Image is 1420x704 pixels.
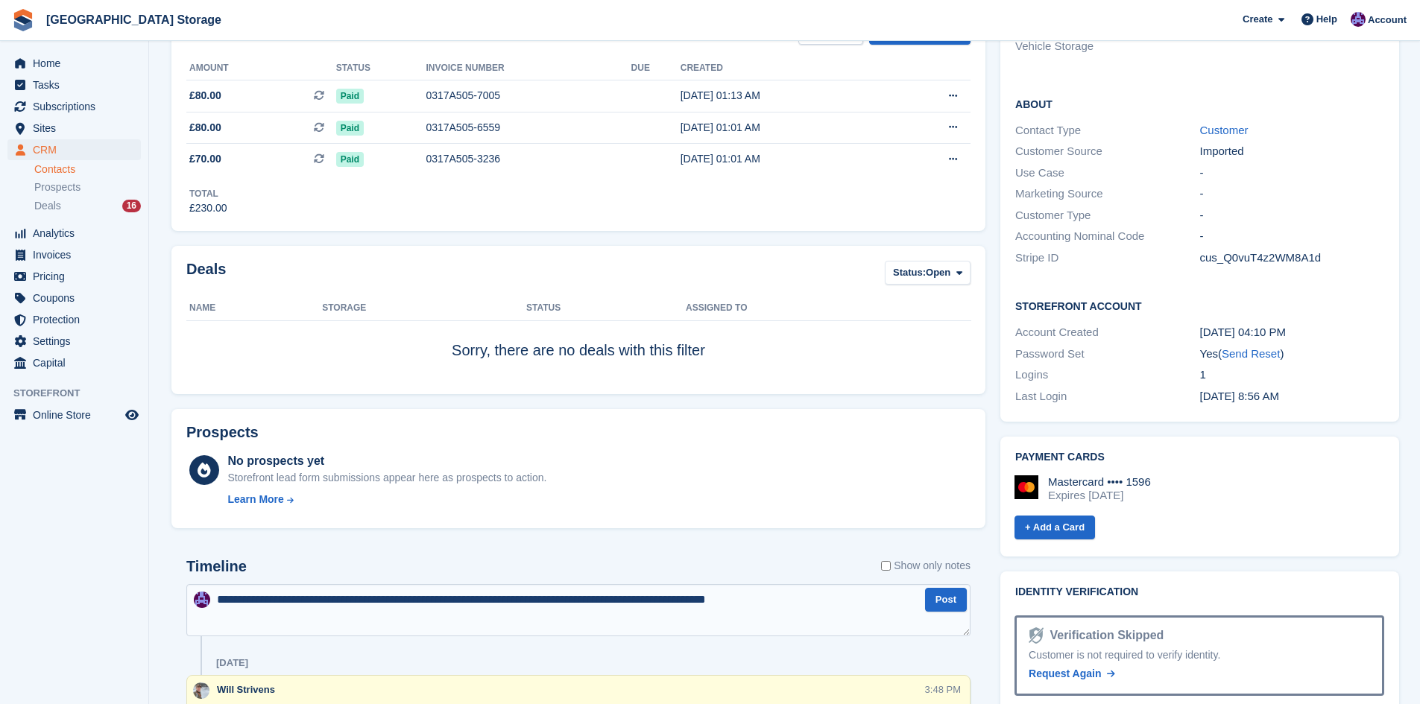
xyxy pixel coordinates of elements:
[881,558,891,574] input: Show only notes
[194,592,210,608] img: Hollie Harvey
[193,682,209,699] img: Will Strivens
[33,53,122,74] span: Home
[426,57,631,80] th: Invoice number
[631,57,681,80] th: Due
[33,223,122,244] span: Analytics
[1200,324,1384,341] div: [DATE] 04:10 PM
[1015,586,1384,598] h2: Identity verification
[1015,185,1199,203] div: Marketing Source
[452,342,705,358] span: Sorry, there are no deals with this filter
[1015,165,1199,182] div: Use Case
[426,151,631,167] div: 0317A505-3236
[1015,346,1199,363] div: Password Set
[686,296,971,320] th: Assigned to
[1200,165,1384,182] div: -
[322,296,526,320] th: Storage
[1243,12,1272,27] span: Create
[186,261,226,288] h2: Deals
[12,9,34,31] img: stora-icon-8386f47178a22dfd0bd8f6a31ec36ba5ce8667c1dd55bd0f319d3a0aa187defe.svg
[1200,367,1384,384] div: 1
[1015,122,1199,139] div: Contact Type
[1029,627,1044,644] img: Identity Verification Ready
[186,296,322,320] th: Name
[7,223,141,244] a: menu
[1015,143,1199,160] div: Customer Source
[34,198,141,214] a: Deals 16
[186,558,247,575] h2: Timeline
[34,180,141,195] a: Prospects
[186,424,259,441] h2: Prospects
[34,162,141,177] a: Contacts
[7,244,141,265] a: menu
[123,406,141,424] a: Preview store
[189,187,227,200] div: Total
[1029,666,1115,682] a: Request Again
[1015,451,1384,463] h2: Payment cards
[1368,13,1407,28] span: Account
[885,261,971,285] button: Status: Open
[1015,96,1384,111] h2: About
[33,331,122,352] span: Settings
[13,386,148,401] span: Storefront
[217,684,275,695] span: Will Strivens
[7,96,141,117] a: menu
[1015,388,1199,405] div: Last Login
[33,118,122,139] span: Sites
[7,309,141,330] a: menu
[122,200,141,212] div: 16
[1015,324,1199,341] div: Account Created
[336,89,364,104] span: Paid
[227,492,546,507] a: Learn More
[925,588,967,612] button: Post
[33,309,122,330] span: Protection
[1048,475,1151,489] div: Mastercard •••• 1596
[34,180,81,194] span: Prospects
[1014,475,1038,499] img: Mastercard Logo
[336,121,364,136] span: Paid
[1200,207,1384,224] div: -
[1316,12,1337,27] span: Help
[881,558,971,574] label: Show only notes
[1015,250,1199,267] div: Stripe ID
[426,88,631,104] div: 0317A505-7005
[227,470,546,486] div: Storefront lead form submissions appear here as prospects to action.
[189,88,221,104] span: £80.00
[7,139,141,160] a: menu
[1015,38,1199,55] li: Vehicle Storage
[1048,489,1151,502] div: Expires [DATE]
[526,296,686,320] th: Status
[33,405,122,425] span: Online Store
[227,492,283,507] div: Learn More
[1015,207,1199,224] div: Customer Type
[893,265,926,280] span: Status:
[1044,627,1164,644] div: Verification Skipped
[681,151,889,167] div: [DATE] 01:01 AM
[7,74,141,95] a: menu
[33,288,122,308] span: Coupons
[227,452,546,470] div: No prospects yet
[1200,143,1384,160] div: Imported
[7,118,141,139] a: menu
[1218,347,1284,360] span: ( )
[925,682,961,697] div: 3:48 PM
[336,57,426,80] th: Status
[1200,124,1249,136] a: Customer
[189,120,221,136] span: £80.00
[1200,390,1279,402] time: 2025-06-14 07:56:10 UTC
[681,88,889,104] div: [DATE] 01:13 AM
[34,199,61,213] span: Deals
[1200,250,1384,267] div: cus_Q0vuT4z2WM8A1d
[7,405,141,425] a: menu
[7,331,141,352] a: menu
[7,266,141,287] a: menu
[1029,647,1370,663] div: Customer is not required to verify identity.
[216,657,248,669] div: [DATE]
[40,7,227,32] a: [GEOGRAPHIC_DATA] Storage
[7,53,141,74] a: menu
[1200,228,1384,245] div: -
[33,244,122,265] span: Invoices
[1351,12,1366,27] img: Hollie Harvey
[186,57,336,80] th: Amount
[1200,346,1384,363] div: Yes
[1222,347,1280,360] a: Send Reset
